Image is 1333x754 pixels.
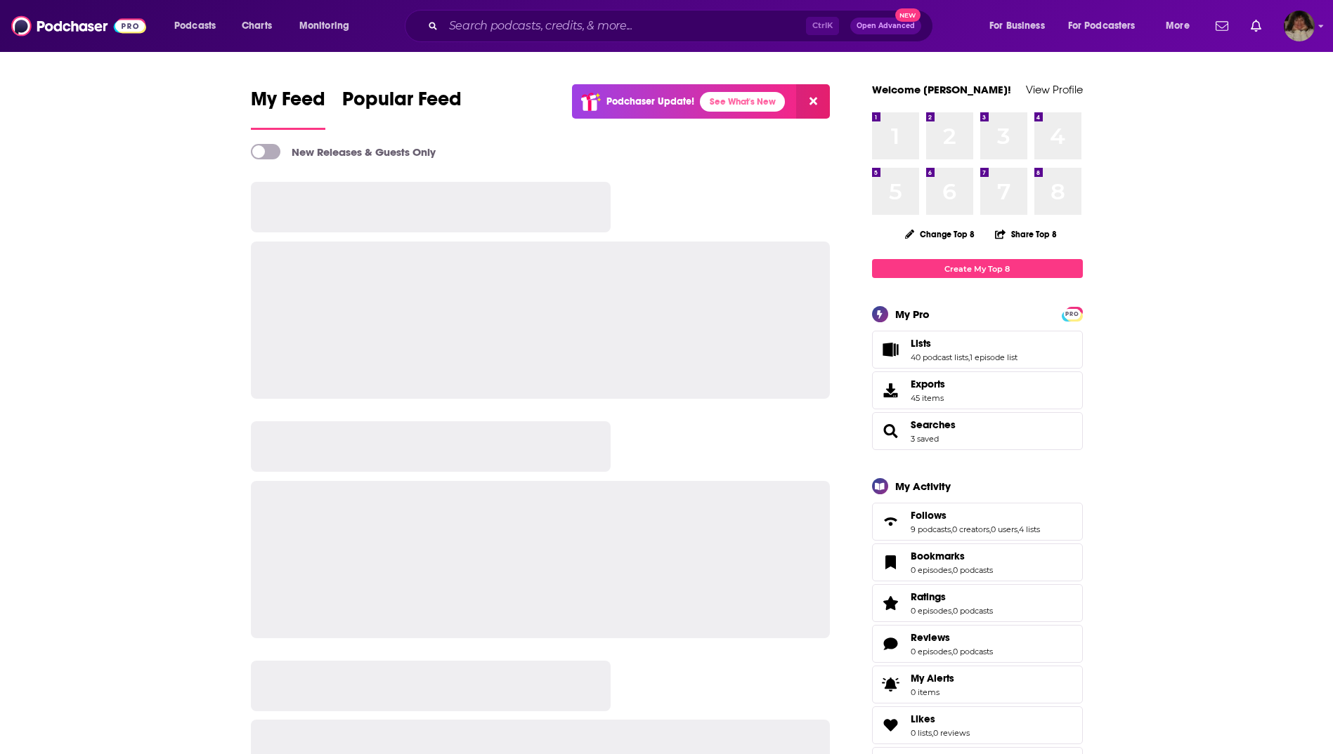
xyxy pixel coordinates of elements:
a: Create My Top 8 [872,259,1083,278]
a: 4 lists [1019,524,1040,534]
span: Ctrl K [806,17,839,35]
a: Lists [911,337,1017,350]
a: 0 podcasts [953,606,993,616]
a: Ratings [911,590,993,603]
a: PRO [1064,308,1081,319]
span: Reviews [872,625,1083,663]
button: Change Top 8 [897,225,984,243]
span: Likes [911,713,935,725]
a: Charts [233,15,280,37]
div: My Activity [895,479,951,493]
a: Show notifications dropdown [1210,14,1234,38]
a: New Releases & Guests Only [251,144,436,159]
input: Search podcasts, credits, & more... [443,15,806,37]
span: Follows [872,503,1083,541]
span: Follows [911,509,947,522]
span: Exports [911,378,945,390]
button: Open AdvancedNew [850,18,921,34]
button: open menu [290,15,368,37]
span: Charts [242,16,272,36]
a: Bookmarks [877,553,905,572]
img: Podchaser - Follow, Share and Rate Podcasts [11,13,146,39]
a: 0 reviews [933,728,970,738]
span: Bookmarks [872,543,1083,581]
span: Searches [872,412,1083,450]
span: Lists [872,331,1083,369]
button: open menu [164,15,234,37]
a: 0 podcasts [953,647,993,656]
a: Likes [911,713,970,725]
img: User Profile [1284,11,1315,41]
span: Open Advanced [857,22,915,29]
a: Searches [877,421,905,441]
a: 9 podcasts [911,524,951,534]
a: My Alerts [872,666,1083,703]
div: Search podcasts, credits, & more... [418,10,947,42]
a: 1 episode list [970,352,1017,362]
span: Lists [911,337,931,350]
span: Logged in as angelport [1284,11,1315,41]
span: My Alerts [911,672,954,684]
a: Show notifications dropdown [1245,14,1267,38]
a: Ratings [877,593,905,613]
span: , [951,524,952,534]
span: New [895,8,921,22]
span: Reviews [911,631,950,644]
span: For Podcasters [1068,16,1136,36]
span: Ratings [911,590,946,603]
a: Bookmarks [911,550,993,562]
span: Likes [872,706,1083,744]
span: , [1017,524,1019,534]
span: 45 items [911,393,945,403]
a: Likes [877,715,905,735]
a: Reviews [877,634,905,654]
a: Welcome [PERSON_NAME]! [872,83,1011,96]
a: Lists [877,340,905,359]
span: , [951,647,953,656]
a: Follows [911,509,1040,522]
button: Share Top 8 [994,220,1058,248]
span: My Feed [251,87,325,119]
span: More [1166,16,1190,36]
p: Podchaser Update! [606,95,694,107]
span: For Business [989,16,1045,36]
div: My Pro [895,307,930,321]
a: 0 episodes [911,647,951,656]
a: View Profile [1026,83,1083,96]
a: 0 episodes [911,606,951,616]
span: , [951,565,953,575]
a: See What's New [700,92,785,112]
button: open menu [1059,15,1156,37]
span: Popular Feed [342,87,462,119]
a: 40 podcast lists [911,352,968,362]
a: Exports [872,371,1083,409]
a: Reviews [911,631,993,644]
a: 0 episodes [911,565,951,575]
a: 0 users [991,524,1017,534]
span: , [932,728,933,738]
span: , [968,352,970,362]
button: open menu [980,15,1062,37]
button: open menu [1156,15,1207,37]
a: Popular Feed [342,87,462,130]
button: Show profile menu [1284,11,1315,41]
a: 0 creators [952,524,989,534]
a: My Feed [251,87,325,130]
span: Monitoring [299,16,349,36]
span: PRO [1064,309,1081,319]
span: 0 items [911,687,954,697]
a: Follows [877,512,905,531]
span: Podcasts [174,16,216,36]
a: 0 podcasts [953,565,993,575]
span: , [989,524,991,534]
span: My Alerts [877,675,905,694]
a: 3 saved [911,434,939,444]
span: Exports [877,381,905,400]
span: , [951,606,953,616]
a: Searches [911,418,956,431]
a: 0 lists [911,728,932,738]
